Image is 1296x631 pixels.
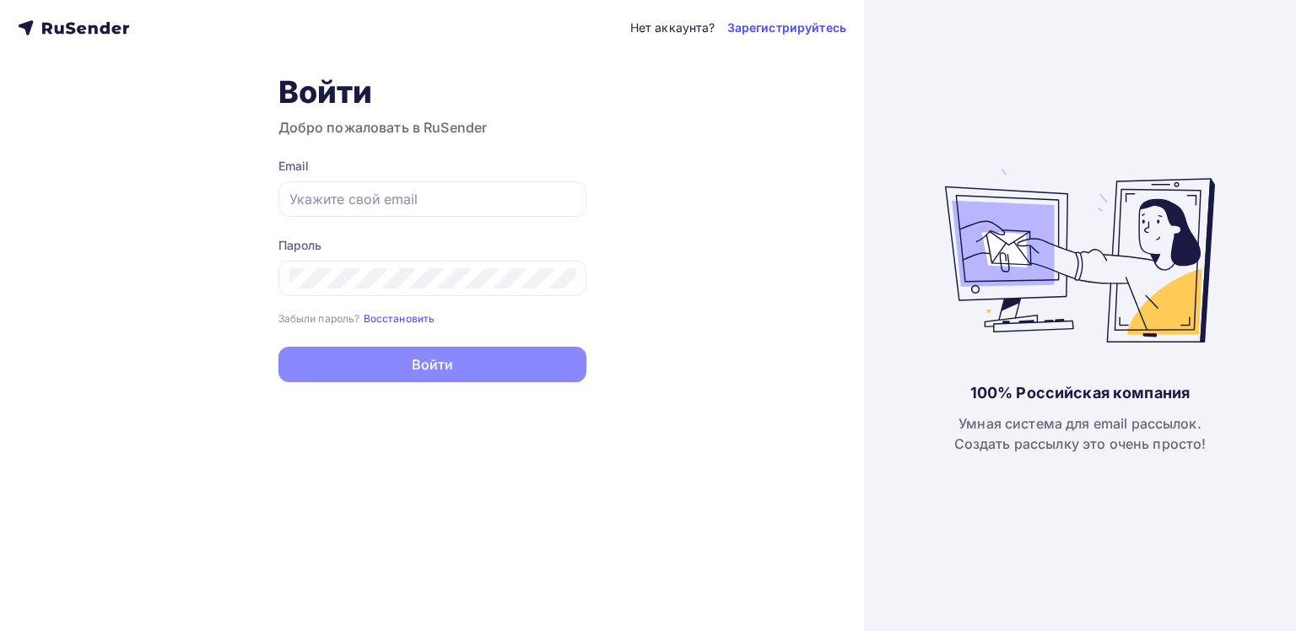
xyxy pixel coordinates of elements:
[970,383,1190,403] div: 100% Российская компания
[954,413,1207,454] div: Умная система для email рассылок. Создать рассылку это очень просто!
[278,73,586,111] h1: Войти
[278,312,360,325] small: Забыли пароль?
[364,312,435,325] small: Восстановить
[630,19,715,36] div: Нет аккаунта?
[278,117,586,138] h3: Добро пожаловать в RuSender
[364,310,435,325] a: Восстановить
[727,19,846,36] a: Зарегистрируйтесь
[278,237,586,254] div: Пароль
[278,347,586,382] button: Войти
[289,189,575,209] input: Укажите свой email
[278,158,586,175] div: Email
